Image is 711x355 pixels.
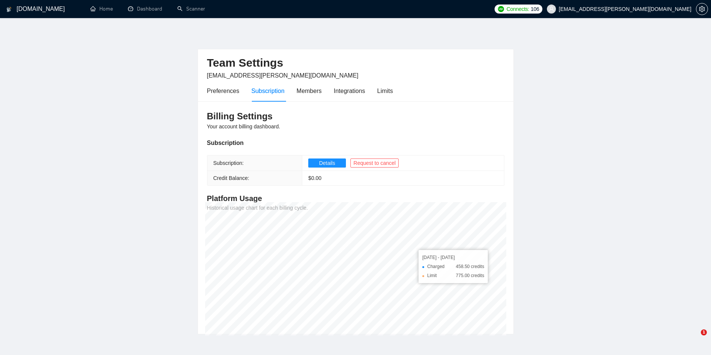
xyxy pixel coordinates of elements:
div: [DATE] - [DATE] [422,254,484,261]
a: searchScanner [177,6,205,12]
div: Subscription [251,86,285,96]
a: dashboardDashboard [128,6,162,12]
span: Credit Balance: [213,175,250,181]
span: 775.00 credits [456,272,484,279]
h4: Platform Usage [207,193,504,204]
a: setting [696,6,708,12]
span: 106 [531,5,539,13]
div: Preferences [207,86,239,96]
a: homeHome [90,6,113,12]
div: Members [297,86,322,96]
div: Subscription [207,138,504,148]
span: 458.50 credits [456,263,484,270]
button: setting [696,3,708,15]
span: Subscription: [213,160,244,166]
li: Limit [422,272,484,279]
div: Integrations [334,86,365,96]
button: Details [308,158,346,168]
img: upwork-logo.png [498,6,504,12]
li: Charged [422,263,484,270]
span: Connects: [507,5,529,13]
span: 1 [701,329,707,335]
button: Request to cancel [350,158,399,168]
img: logo [6,3,12,15]
span: Your account billing dashboard. [207,123,280,130]
iframe: Intercom live chat [685,329,703,347]
span: $ 0.00 [308,175,321,181]
span: Request to cancel [353,159,396,167]
h3: Billing Settings [207,110,504,122]
h2: Team Settings [207,55,504,71]
span: user [549,6,554,12]
span: Details [319,159,335,167]
span: [EMAIL_ADDRESS][PERSON_NAME][DOMAIN_NAME] [207,72,359,79]
div: Limits [377,86,393,96]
